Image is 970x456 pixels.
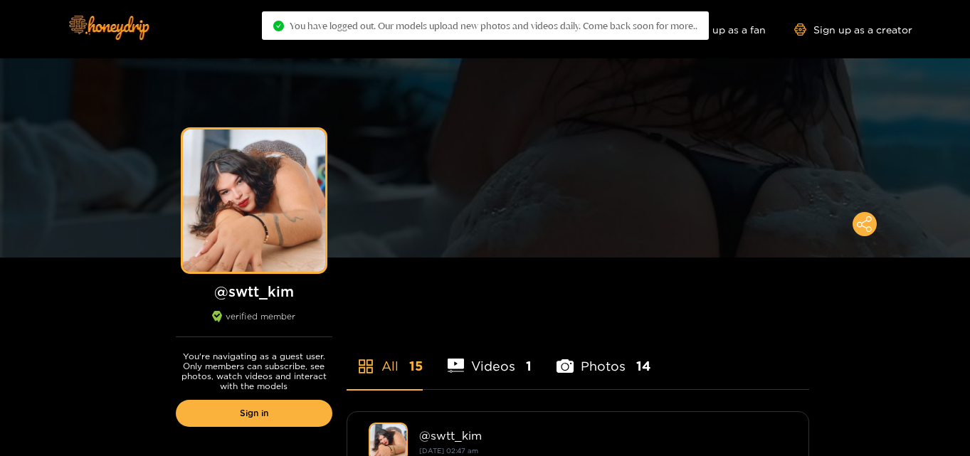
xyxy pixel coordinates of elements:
h1: @ swtt_kim [176,282,332,300]
li: All [347,325,423,389]
span: 1 [526,357,532,375]
span: check-circle [273,21,284,31]
span: appstore [357,358,374,375]
li: Videos [448,325,532,389]
a: Sign up as a creator [794,23,912,36]
li: Photos [557,325,650,389]
p: You're navigating as a guest user. Only members can subscribe, see photos, watch videos and inter... [176,351,332,391]
a: Sign up as a fan [668,23,766,36]
div: @ swtt_kim [419,429,787,442]
a: Sign in [176,400,332,427]
div: verified member [176,311,332,337]
span: You have logged out. Our models upload new photos and videos daily. Come back soon for more.. [290,20,697,31]
span: 15 [409,357,423,375]
small: [DATE] 02:47 am [419,447,478,455]
span: 14 [636,357,650,375]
